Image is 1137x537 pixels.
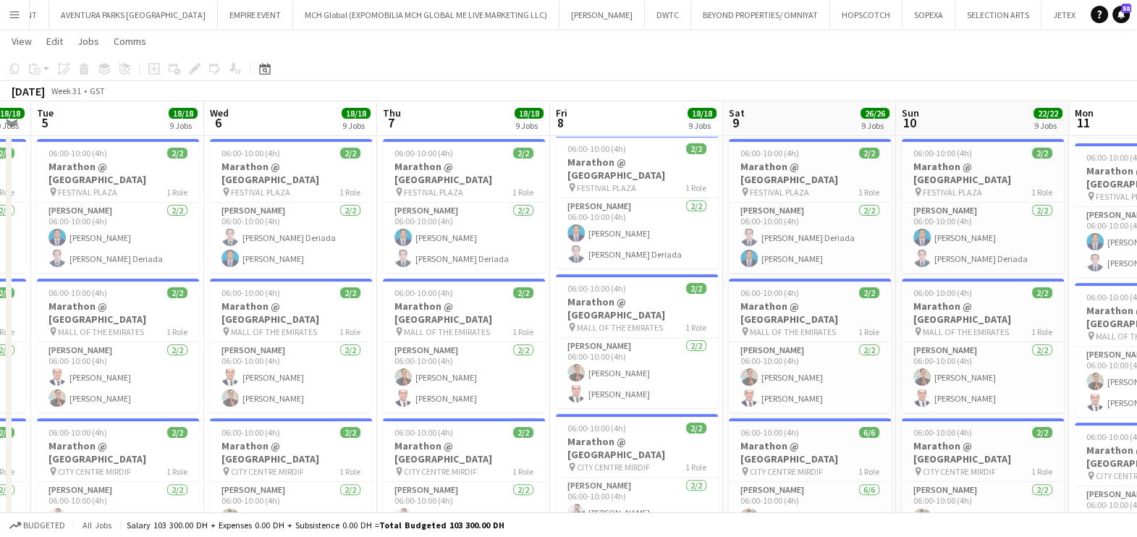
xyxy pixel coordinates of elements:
button: SOPEXA [903,1,955,29]
span: MALL OF THE EMIRATES [750,326,836,337]
span: 1 Role [685,462,706,473]
span: 6/6 [859,427,879,438]
span: FESTIVAL PLAZA [750,187,809,198]
span: 2/2 [340,427,360,438]
div: 06:00-10:00 (4h)2/2Marathon @ [GEOGRAPHIC_DATA] FESTIVAL PLAZA1 Role[PERSON_NAME]2/206:00-10:00 (... [383,139,545,273]
span: Comms [114,35,146,48]
h3: Marathon @ [GEOGRAPHIC_DATA] [902,439,1064,465]
span: 2/2 [513,148,533,158]
app-job-card: 06:00-10:00 (4h)2/2Marathon @ [GEOGRAPHIC_DATA] MALL OF THE EMIRATES1 Role[PERSON_NAME]2/206:00-1... [902,279,1064,413]
span: 06:00-10:00 (4h) [567,143,626,154]
span: 1 Role [858,466,879,477]
span: Tue [37,106,54,119]
h3: Marathon @ [GEOGRAPHIC_DATA] [383,439,545,465]
div: 9 Jobs [688,120,716,131]
span: Thu [383,106,401,119]
span: 06:00-10:00 (4h) [221,148,280,158]
span: 2/2 [686,283,706,294]
span: 06:00-10:00 (4h) [740,287,799,298]
span: 11 [1073,114,1094,131]
span: 18/18 [688,108,717,119]
span: 06:00-10:00 (4h) [913,148,972,158]
span: 1 Role [512,326,533,337]
div: 06:00-10:00 (4h)2/2Marathon @ [GEOGRAPHIC_DATA] FESTIVAL PLAZA1 Role[PERSON_NAME]2/206:00-10:00 (... [210,139,372,273]
span: MALL OF THE EMIRATES [577,322,663,333]
span: CITY CENTRE MIRDIF [577,462,650,473]
div: 9 Jobs [861,120,889,131]
span: 06:00-10:00 (4h) [740,427,799,438]
app-card-role: [PERSON_NAME]2/206:00-10:00 (4h)[PERSON_NAME][PERSON_NAME] Deriada [383,203,545,273]
span: 1 Role [1031,326,1052,337]
h3: Marathon @ [GEOGRAPHIC_DATA] [556,156,718,182]
h3: Marathon @ [GEOGRAPHIC_DATA] [210,160,372,186]
a: 58 [1112,6,1130,23]
span: 1 Role [1031,466,1052,477]
span: 1 Role [166,466,187,477]
app-job-card: 06:00-10:00 (4h)2/2Marathon @ [GEOGRAPHIC_DATA] FESTIVAL PLAZA1 Role[PERSON_NAME]2/206:00-10:00 (... [902,139,1064,273]
app-job-card: 06:00-10:00 (4h)2/2Marathon @ [GEOGRAPHIC_DATA] MALL OF THE EMIRATES1 Role[PERSON_NAME]2/206:00-1... [556,274,718,408]
a: Edit [41,32,69,51]
a: Jobs [72,32,105,51]
h3: Marathon @ [GEOGRAPHIC_DATA] [37,439,199,465]
app-card-role: [PERSON_NAME]2/206:00-10:00 (4h)[PERSON_NAME][PERSON_NAME] [383,342,545,413]
span: 6 [208,114,229,131]
app-job-card: 06:00-10:00 (4h)2/2Marathon @ [GEOGRAPHIC_DATA] FESTIVAL PLAZA1 Role[PERSON_NAME]2/206:00-10:00 (... [729,139,891,273]
app-card-role: [PERSON_NAME]2/206:00-10:00 (4h)[PERSON_NAME][PERSON_NAME] [729,342,891,413]
span: 1 Role [339,187,360,198]
div: 06:00-10:00 (4h)2/2Marathon @ [GEOGRAPHIC_DATA] FESTIVAL PLAZA1 Role[PERSON_NAME]2/206:00-10:00 (... [556,135,718,268]
h3: Marathon @ [GEOGRAPHIC_DATA] [37,300,199,326]
span: 2/2 [340,287,360,298]
app-job-card: 06:00-10:00 (4h)2/2Marathon @ [GEOGRAPHIC_DATA] FESTIVAL PLAZA1 Role[PERSON_NAME]2/206:00-10:00 (... [37,139,199,273]
span: FESTIVAL PLAZA [404,187,463,198]
span: 2/2 [859,148,879,158]
span: 2/2 [1032,427,1052,438]
div: 9 Jobs [515,120,543,131]
a: Comms [108,32,152,51]
span: MALL OF THE EMIRATES [231,326,317,337]
app-job-card: 06:00-10:00 (4h)2/2Marathon @ [GEOGRAPHIC_DATA] MALL OF THE EMIRATES1 Role[PERSON_NAME]2/206:00-1... [210,279,372,413]
span: 06:00-10:00 (4h) [913,427,972,438]
span: 06:00-10:00 (4h) [48,287,107,298]
span: FESTIVAL PLAZA [577,182,636,193]
div: 9 Jobs [1034,120,1062,131]
app-card-role: [PERSON_NAME]2/206:00-10:00 (4h)[PERSON_NAME][PERSON_NAME] Deriada [37,203,199,273]
span: 10 [900,114,919,131]
h3: Marathon @ [GEOGRAPHIC_DATA] [729,439,891,465]
span: Jobs [77,35,99,48]
span: 06:00-10:00 (4h) [48,427,107,438]
span: 1 Role [685,182,706,193]
h3: Marathon @ [GEOGRAPHIC_DATA] [210,439,372,465]
app-card-role: [PERSON_NAME]2/206:00-10:00 (4h)[PERSON_NAME][PERSON_NAME] [37,342,199,413]
span: 06:00-10:00 (4h) [394,427,453,438]
div: 9 Jobs [342,120,370,131]
button: AVENTURA PARKS [GEOGRAPHIC_DATA] [49,1,218,29]
div: 9 Jobs [169,120,197,131]
h3: Marathon @ [GEOGRAPHIC_DATA] [902,300,1064,326]
span: 06:00-10:00 (4h) [740,148,799,158]
span: 22/22 [1034,108,1062,119]
span: 2/2 [513,427,533,438]
div: 06:00-10:00 (4h)2/2Marathon @ [GEOGRAPHIC_DATA] MALL OF THE EMIRATES1 Role[PERSON_NAME]2/206:00-1... [383,279,545,413]
span: FESTIVAL PLAZA [58,187,117,198]
span: Wed [210,106,229,119]
app-card-role: [PERSON_NAME]2/206:00-10:00 (4h)[PERSON_NAME] Deriada[PERSON_NAME] [210,203,372,273]
span: 58 [1121,4,1131,13]
h3: Marathon @ [GEOGRAPHIC_DATA] [902,160,1064,186]
span: 1 Role [166,326,187,337]
span: View [12,35,32,48]
span: 2/2 [167,287,187,298]
span: CITY CENTRE MIRDIF [231,466,304,477]
div: [DATE] [12,84,45,98]
span: 8 [554,114,567,131]
a: View [6,32,38,51]
span: 1 Role [512,187,533,198]
button: Budgeted [7,517,67,533]
span: CITY CENTRE MIRDIF [58,466,131,477]
span: 1 Role [858,187,879,198]
span: 1 Role [858,326,879,337]
span: All jobs [80,520,114,530]
span: 06:00-10:00 (4h) [48,148,107,158]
